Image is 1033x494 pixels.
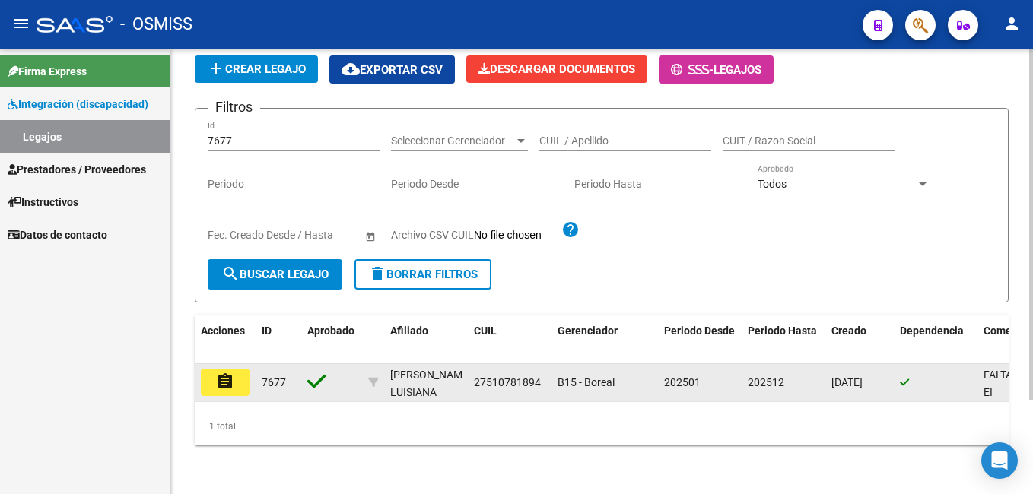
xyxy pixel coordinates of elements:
[466,55,647,83] button: Descargar Documentos
[390,325,428,337] span: Afiliado
[831,376,863,388] span: [DATE]
[216,372,234,391] mat-icon: assignment
[894,315,977,365] datatable-header-cell: Dependencia
[390,366,472,401] div: [PERSON_NAME] LUISIANA
[900,325,964,337] span: Dependencia
[201,325,245,337] span: Acciones
[551,315,658,365] datatable-header-cell: Gerenciador
[558,325,618,337] span: Gerenciador
[758,178,787,190] span: Todos
[468,315,551,365] datatable-header-cell: CUIL
[658,315,742,365] datatable-header-cell: Periodo Desde
[664,325,735,337] span: Periodo Desde
[831,325,866,337] span: Creado
[262,376,286,388] span: 7677
[561,220,580,239] mat-icon: help
[478,62,635,76] span: Descargar Documentos
[256,315,301,365] datatable-header-cell: ID
[714,63,761,77] span: Legajos
[262,325,272,337] span: ID
[268,229,342,242] input: End date
[981,442,1018,479] div: Open Intercom Messenger
[362,228,378,244] button: Open calendar
[748,325,817,337] span: Periodo Hasta
[474,229,561,242] input: Archivo CSV CUIL
[208,229,255,242] input: Start date
[8,226,107,243] span: Datos de contacto
[8,161,146,178] span: Prestadores / Proveedores
[825,315,894,365] datatable-header-cell: Creado
[659,55,774,84] button: -Legajos
[207,62,306,76] span: Crear Legajo
[120,8,192,41] span: - OSMISS
[391,135,514,147] span: Seleccionar Gerenciador
[384,315,468,365] datatable-header-cell: Afiliado
[1003,14,1021,33] mat-icon: person
[368,268,478,281] span: Borrar Filtros
[307,325,354,337] span: Aprobado
[368,264,386,283] mat-icon: delete
[342,60,360,78] mat-icon: cloud_download
[474,325,497,337] span: CUIL
[195,407,1009,445] div: 1 total
[208,259,342,290] button: Buscar Legajo
[671,63,714,77] span: -
[221,264,240,283] mat-icon: search
[8,194,78,211] span: Instructivos
[354,259,491,290] button: Borrar Filtros
[342,63,443,77] span: Exportar CSV
[301,315,362,365] datatable-header-cell: Aprobado
[208,97,260,118] h3: Filtros
[221,268,329,281] span: Buscar Legajo
[329,55,455,84] button: Exportar CSV
[8,96,148,112] span: Integración (discapacidad)
[474,376,541,388] span: 27510781894
[558,376,615,388] span: B15 - Boreal
[207,59,225,78] mat-icon: add
[391,229,474,241] span: Archivo CSV CUIL
[195,55,318,83] button: Crear Legajo
[12,14,30,33] mat-icon: menu
[8,63,87,80] span: Firma Express
[664,376,701,388] span: 202501
[742,315,825,365] datatable-header-cell: Periodo Hasta
[195,315,256,365] datatable-header-cell: Acciones
[748,376,784,388] span: 202512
